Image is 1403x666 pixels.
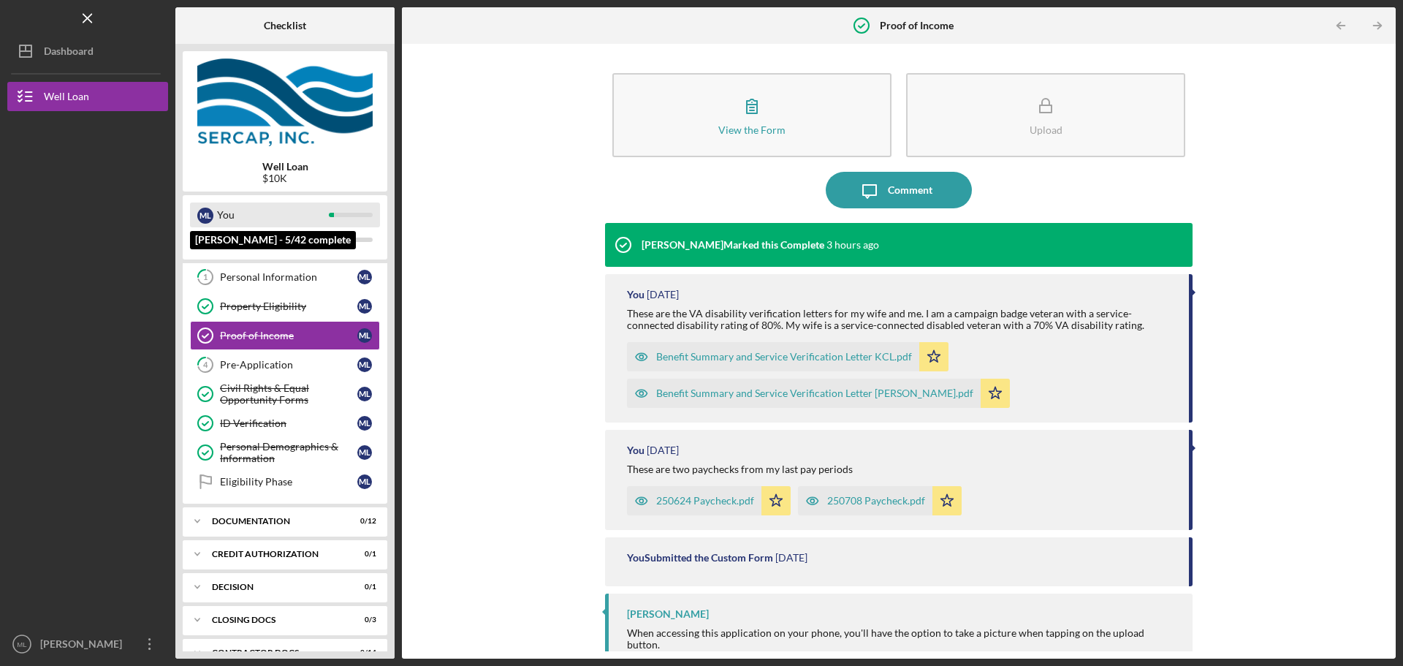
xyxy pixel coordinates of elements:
[190,467,380,496] a: Eligibility PhaseML
[798,486,962,515] button: 250708 Paycheck.pdf
[212,616,340,624] div: CLOSING DOCS
[262,173,308,184] div: $10K
[217,227,329,252] div: Katelyn
[220,476,357,488] div: Eligibility Phase
[880,20,954,31] b: Proof of Income
[827,495,925,507] div: 250708 Paycheck.pdf
[627,379,1010,408] button: Benefit Summary and Service Verification Letter [PERSON_NAME].pdf
[357,387,372,401] div: M L
[190,438,380,467] a: Personal Demographics & InformationML
[826,172,972,208] button: Comment
[627,552,773,564] div: You Submitted the Custom Form
[906,73,1185,157] button: Upload
[718,124,786,135] div: View the Form
[627,486,791,515] button: 250624 Paycheck.pdf
[212,550,340,559] div: CREDIT AUTHORIZATION
[37,629,132,662] div: [PERSON_NAME]
[44,82,89,115] div: Well Loan
[642,239,824,251] div: [PERSON_NAME] Marked this Complete
[627,342,948,371] button: Benefit Summary and Service Verification Letter KCL.pdf
[627,308,1174,331] div: These are the VA disability verification letters for my wife and me. I am a campaign badge vetera...
[357,474,372,489] div: M L
[350,517,376,526] div: 0 / 12
[627,627,1178,651] div: When accessing this application on your phone, you'll have the option to take a picture when tapp...
[212,517,340,526] div: Documentation
[627,608,709,620] div: [PERSON_NAME]
[7,629,168,659] button: ML[PERSON_NAME]
[220,382,357,406] div: Civil Rights & Equal Opportunity Forms
[1030,124,1062,135] div: Upload
[190,379,380,409] a: Civil Rights & Equal Opportunity FormsML
[190,409,380,438] a: ID VerificationML
[203,273,208,282] tspan: 1
[656,387,973,399] div: Benefit Summary and Service Verification Letter [PERSON_NAME].pdf
[220,417,357,429] div: ID Verification
[217,203,329,227] div: You
[220,300,357,312] div: Property Eligibility
[627,463,853,475] div: These are two paychecks from my last pay periods
[264,20,306,31] b: Checklist
[197,208,213,224] div: M L
[190,292,380,321] a: Property EligibilityML
[212,648,340,657] div: Contractor Docs
[350,550,376,559] div: 0 / 1
[357,270,372,284] div: M L
[190,350,380,379] a: 4Pre-ApplicationML
[775,552,807,564] time: 2025-08-05 00:27
[220,330,357,341] div: Proof of Income
[357,416,372,431] div: M L
[262,161,308,173] b: Well Loan
[357,299,372,314] div: M L
[656,495,754,507] div: 250624 Paycheck.pdf
[350,616,376,624] div: 0 / 3
[888,172,932,208] div: Comment
[612,73,891,157] button: View the Form
[44,37,94,69] div: Dashboard
[183,58,387,146] img: Product logo
[627,289,645,300] div: You
[357,357,372,372] div: M L
[197,232,213,249] div: K L
[350,648,376,657] div: 0 / 14
[350,583,376,591] div: 0 / 1
[7,82,168,111] button: Well Loan
[357,328,372,343] div: M L
[203,360,208,370] tspan: 4
[7,37,168,66] button: Dashboard
[220,359,357,371] div: Pre-Application
[647,289,679,300] time: 2025-08-05 01:19
[656,351,912,363] div: Benefit Summary and Service Verification Letter KCL.pdf
[212,583,340,591] div: Decision
[17,640,27,648] text: ML
[357,445,372,460] div: M L
[220,441,357,464] div: Personal Demographics & Information
[826,239,879,251] time: 2025-08-18 16:25
[647,444,679,456] time: 2025-08-05 00:28
[627,444,645,456] div: You
[190,321,380,350] a: Proof of IncomeML
[190,262,380,292] a: 1Personal InformationML
[220,271,357,283] div: Personal Information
